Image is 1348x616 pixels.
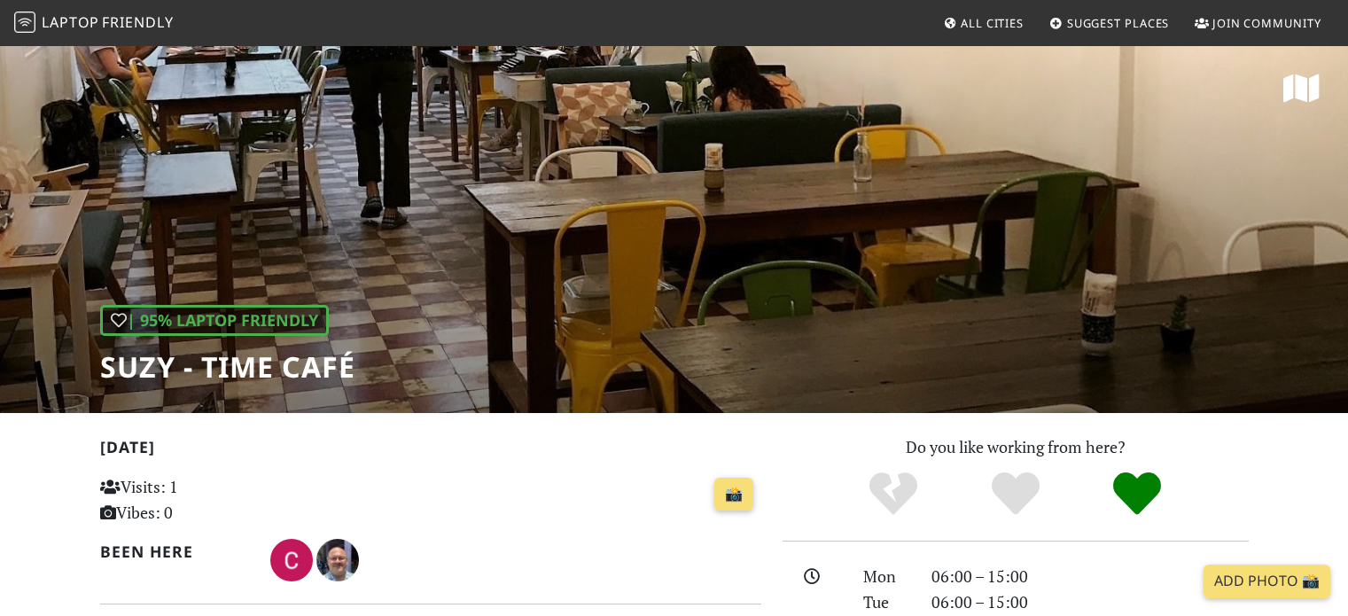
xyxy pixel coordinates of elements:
[102,12,173,32] span: Friendly
[100,474,307,526] p: Visits: 1 Vibes: 0
[316,548,359,569] span: Tony Dehnke
[100,350,355,384] h1: Suzy - Time Café
[921,589,1259,615] div: 06:00 – 15:00
[832,470,955,519] div: No
[270,539,313,581] img: 3313-claire.jpg
[1204,565,1330,598] a: Add Photo 📸
[270,548,316,569] span: Claire Hoi
[42,12,99,32] span: Laptop
[14,8,174,39] a: LaptopFriendly LaptopFriendly
[955,470,1077,519] div: Yes
[316,539,359,581] img: 1785-tony.jpg
[1042,7,1177,39] a: Suggest Places
[1076,470,1198,519] div: Definitely!
[100,305,329,336] div: | 95% Laptop Friendly
[961,15,1024,31] span: All Cities
[14,12,35,33] img: LaptopFriendly
[921,564,1259,589] div: 06:00 – 15:00
[1212,15,1321,31] span: Join Community
[1188,7,1329,39] a: Join Community
[714,478,753,511] a: 📸
[853,564,920,589] div: Mon
[853,589,920,615] div: Tue
[100,438,761,464] h2: [DATE]
[1067,15,1170,31] span: Suggest Places
[936,7,1031,39] a: All Cities
[100,542,250,561] h2: Been here
[783,434,1249,460] p: Do you like working from here?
